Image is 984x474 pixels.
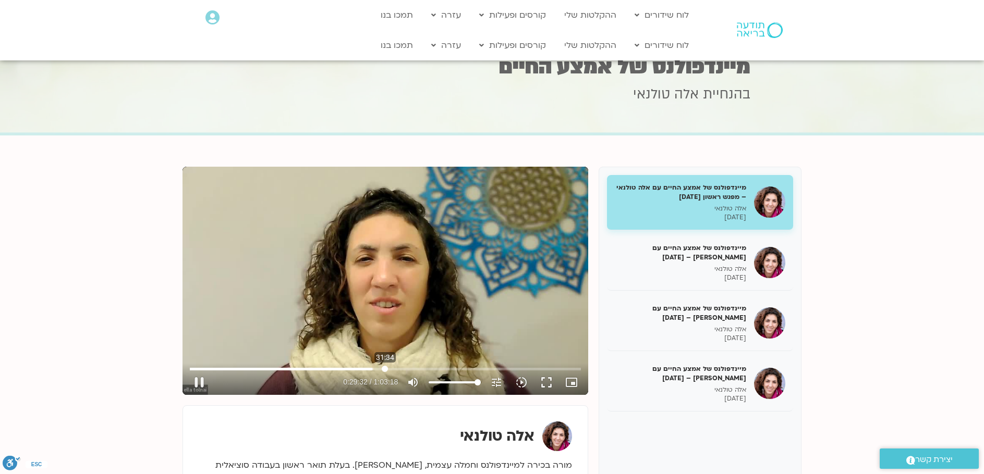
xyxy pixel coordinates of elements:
a: עזרה [426,35,466,55]
p: [DATE] [615,213,746,222]
p: [DATE] [615,273,746,282]
a: ההקלטות שלי [559,35,622,55]
a: תמכו בנו [375,35,418,55]
img: מיינדפולנס של אמצע החיים עם אלה טולנאי – 17/03/25 [754,247,785,278]
img: מיינדפולנס של אמצע החיים עם אלה טולנאי – 07/04/25 [754,368,785,399]
a: תמכו בנו [375,5,418,25]
img: מיינדפולנס של אמצע החיים עם אלה טולנאי – מפגש ראשון 10/03/25 [754,186,785,218]
p: [DATE] [615,334,746,343]
h5: מיינדפולנס של אמצע החיים עם [PERSON_NAME] – [DATE] [615,304,746,322]
p: אלה טולנאי [615,204,746,213]
h5: מיינדפולנס של אמצע החיים עם [PERSON_NAME] – [DATE] [615,243,746,262]
h5: מיינדפולנס של אמצע החיים עם [PERSON_NAME] – [DATE] [615,364,746,383]
p: אלה טולנאי [615,325,746,334]
a: לוח שידורים [629,35,694,55]
span: בהנחיית [703,85,750,104]
a: עזרה [426,5,466,25]
img: תודעה בריאה [737,22,783,38]
strong: אלה טולנאי [460,426,534,446]
p: אלה טולנאי [615,385,746,394]
span: יצירת קשר [915,453,953,467]
img: מיינדפולנס של אמצע החיים עם אלה טולנאי – 24/03/25 [754,307,785,339]
h1: מיינדפולנס של אמצע החיים [234,57,750,77]
h5: מיינדפולנס של אמצע החיים עם אלה טולנאי – מפגש ראשון [DATE] [615,183,746,202]
p: [DATE] [615,394,746,403]
p: אלה טולנאי [615,265,746,273]
a: קורסים ופעילות [474,35,551,55]
a: קורסים ופעילות [474,5,551,25]
a: ההקלטות שלי [559,5,622,25]
a: יצירת קשר [880,448,979,469]
a: לוח שידורים [629,5,694,25]
img: אלה טולנאי [542,421,572,451]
